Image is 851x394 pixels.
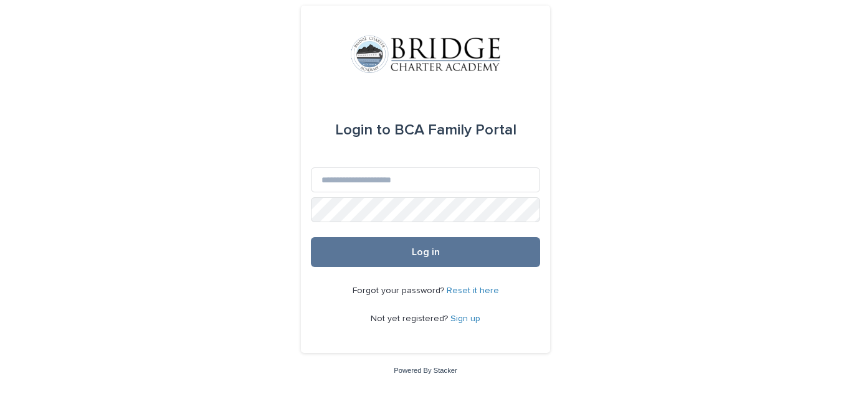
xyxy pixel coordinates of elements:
a: Sign up [450,314,480,323]
span: Forgot your password? [353,286,447,295]
div: BCA Family Portal [335,113,516,148]
span: Login to [335,123,391,138]
span: Not yet registered? [371,314,450,323]
a: Powered By Stacker [394,367,457,374]
img: V1C1m3IdTEidaUdm9Hs0 [351,35,500,73]
a: Reset it here [447,286,499,295]
button: Log in [311,237,540,267]
span: Log in [412,247,440,257]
